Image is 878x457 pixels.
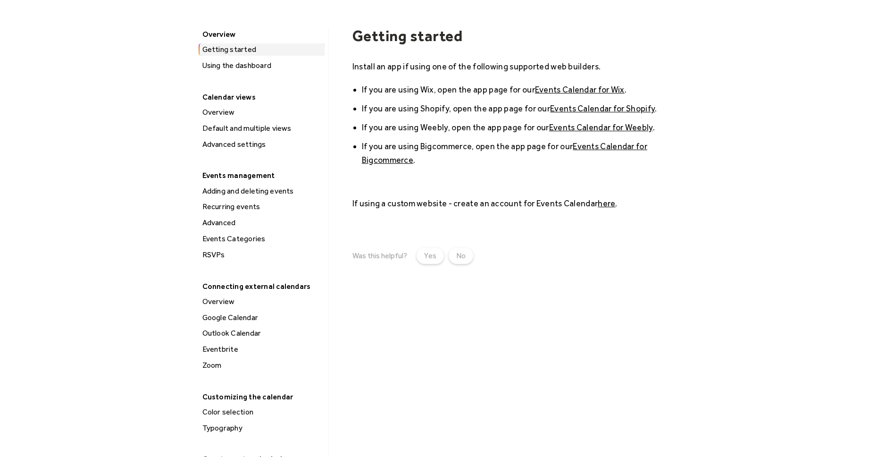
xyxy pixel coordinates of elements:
div: Was this helpful? [352,251,407,260]
a: Events Categories [199,233,325,245]
a: Outlook Calendar [199,327,325,339]
a: Recurring events [199,201,325,213]
div: Calendar views [198,90,324,104]
div: Using the dashboard [200,59,325,72]
a: Yes [417,248,444,264]
div: Recurring events [200,201,325,213]
div: Events management [198,168,324,183]
a: Using the dashboard [199,59,325,72]
div: RSVPs [200,249,325,261]
div: Overview [200,296,325,308]
div: Customizing the calendar [198,389,324,404]
a: Color selection [199,406,325,418]
a: Getting started [199,43,325,56]
h1: Getting started [352,27,681,45]
p: ‍ [352,174,681,188]
p: Install an app if using one of the following supported web builders. [352,59,681,73]
div: Google Calendar [200,312,325,324]
li: If you are using Bigcommerce, open the app page for our . [362,139,681,167]
a: Default and multiple views [199,122,325,135]
div: Events Categories [200,233,325,245]
div: Connecting external calendars [198,279,324,294]
a: Overview [199,106,325,118]
a: Zoom [199,359,325,372]
a: No [449,248,473,264]
div: Zoom [200,359,325,372]
div: Adding and deleting events [200,185,325,197]
a: here [598,198,615,208]
a: Eventbrite [199,343,325,355]
div: Typography [200,422,325,434]
div: Overview [200,106,325,118]
div: No [456,250,466,262]
a: Google Calendar [199,312,325,324]
div: Yes [424,250,436,262]
div: Color selection [200,406,325,418]
a: RSVPs [199,249,325,261]
li: If you are using Weebly, open the app page for our . [362,120,681,134]
a: Events Calendar for Bigcommerce [362,141,647,165]
a: Adding and deleting events [199,185,325,197]
div: Advanced [200,217,325,229]
a: Events Calendar for Weebly [549,122,653,132]
a: Events Calendar for Shopify [550,103,655,113]
div: Eventbrite [200,343,325,355]
a: Overview [199,296,325,308]
a: Advanced settings [199,138,325,151]
div: Default and multiple views [200,122,325,135]
li: If you are using Wix, open the app page for our . [362,83,681,96]
div: Advanced settings [200,138,325,151]
a: Advanced [199,217,325,229]
a: Events Calendar for Wix [535,85,625,94]
div: Overview [198,27,324,42]
div: Outlook Calendar [200,327,325,339]
p: If using a custom website - create an account for Events Calendar . [352,196,681,210]
a: Typography [199,422,325,434]
div: Getting started [200,43,325,56]
li: If you are using Shopify, open the app page for our . [362,102,681,115]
